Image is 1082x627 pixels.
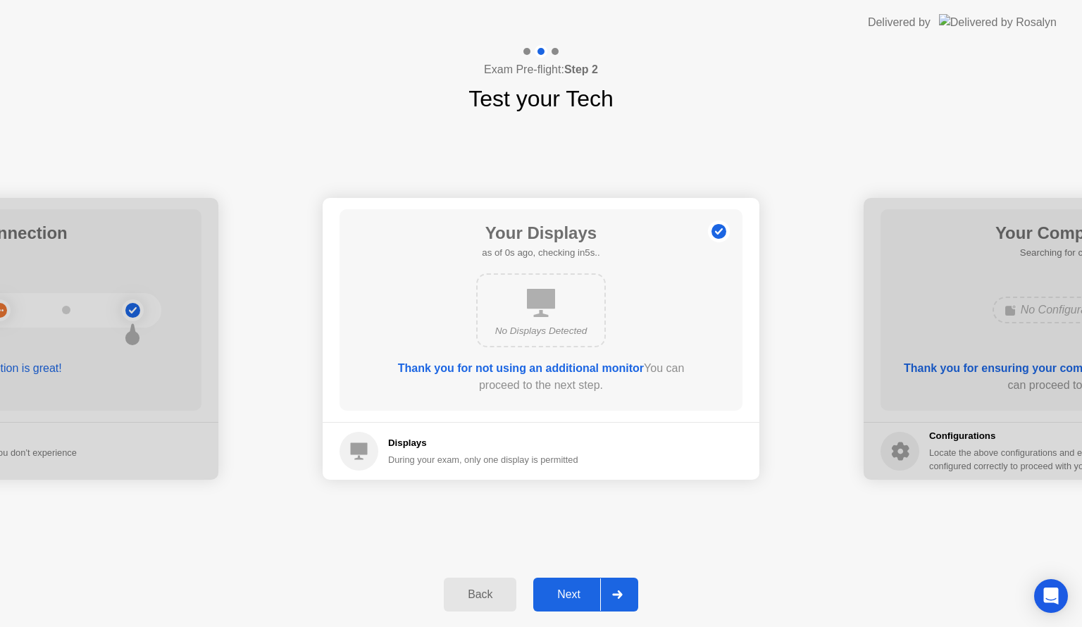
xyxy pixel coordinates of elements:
[1034,579,1068,613] div: Open Intercom Messenger
[444,578,516,612] button: Back
[482,246,599,260] h5: as of 0s ago, checking in5s..
[468,82,614,116] h1: Test your Tech
[380,360,702,394] div: You can proceed to the next step.
[388,453,578,466] div: During your exam, only one display is permitted
[533,578,638,612] button: Next
[482,221,599,246] h1: Your Displays
[564,63,598,75] b: Step 2
[398,362,644,374] b: Thank you for not using an additional monitor
[939,14,1057,30] img: Delivered by Rosalyn
[484,61,598,78] h4: Exam Pre-flight:
[868,14,931,31] div: Delivered by
[448,588,512,601] div: Back
[489,324,593,338] div: No Displays Detected
[537,588,600,601] div: Next
[388,436,578,450] h5: Displays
